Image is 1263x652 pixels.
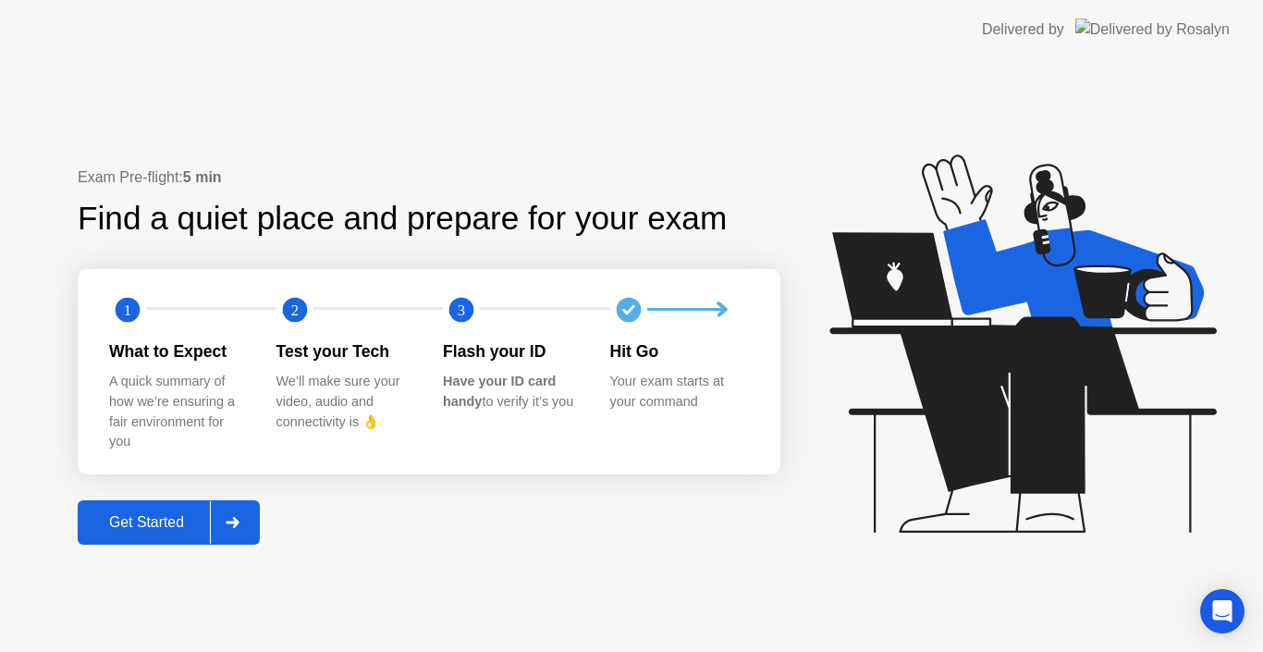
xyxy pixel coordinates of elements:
div: Delivered by [982,18,1064,41]
div: A quick summary of how we’re ensuring a fair environment for you [109,372,247,451]
text: 2 [290,301,298,319]
text: 3 [458,301,465,319]
img: Delivered by Rosalyn [1075,18,1230,40]
div: Your exam starts at your command [610,372,748,412]
div: Find a quiet place and prepare for your exam [78,194,730,243]
div: We’ll make sure your video, audio and connectivity is 👌 [276,372,414,432]
div: What to Expect [109,339,247,363]
div: to verify it’s you [443,372,581,412]
div: Get Started [83,514,210,531]
div: Test your Tech [276,339,414,363]
div: Hit Go [610,339,748,363]
div: Exam Pre-flight: [78,166,780,189]
div: Flash your ID [443,339,581,363]
b: Have your ID card handy [443,374,556,409]
b: 5 min [183,169,222,185]
text: 1 [124,301,131,319]
div: Open Intercom Messenger [1200,589,1245,634]
button: Get Started [78,500,260,545]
